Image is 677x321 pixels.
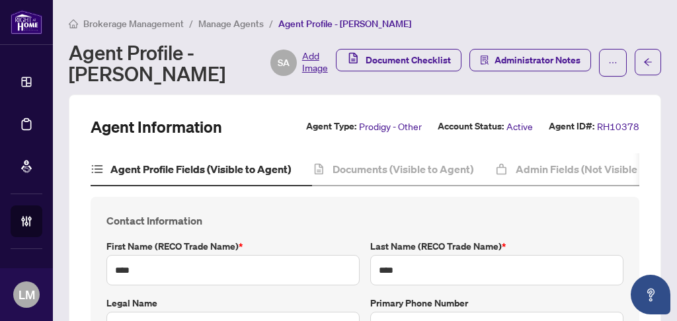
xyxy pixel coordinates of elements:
span: arrow-left [643,57,653,67]
span: home [69,19,78,28]
span: Document Checklist [366,50,451,71]
label: Account Status: [438,119,504,134]
span: solution [480,55,489,65]
li: / [189,16,193,31]
span: RH10378 [597,119,639,134]
img: logo [11,10,42,34]
span: Active [506,119,533,134]
label: Agent ID#: [549,119,594,134]
h4: Documents (Visible to Agent) [333,161,473,177]
span: Manage Agents [198,18,264,30]
span: LM [19,285,35,304]
button: Document Checklist [336,49,461,71]
div: Agent Profile - [PERSON_NAME] [69,42,328,84]
h4: Contact Information [106,213,623,229]
li: / [269,16,273,31]
label: Primary Phone Number [370,296,623,310]
label: Last Name (RECO Trade Name) [370,239,623,254]
span: Brokerage Management [83,18,184,30]
span: Agent Profile - [PERSON_NAME] [278,18,411,30]
label: First Name (RECO Trade Name) [106,239,360,254]
span: Add Image [302,50,328,76]
label: Agent Type: [306,119,356,134]
h4: Agent Profile Fields (Visible to Agent) [110,161,291,177]
span: SA [278,55,290,70]
span: Prodigy - Other [359,119,422,134]
label: Legal Name [106,296,360,310]
span: ellipsis [608,58,617,67]
button: Administrator Notes [469,49,591,71]
span: Administrator Notes [495,50,580,71]
h2: Agent Information [91,116,222,137]
button: Open asap [631,275,670,314]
